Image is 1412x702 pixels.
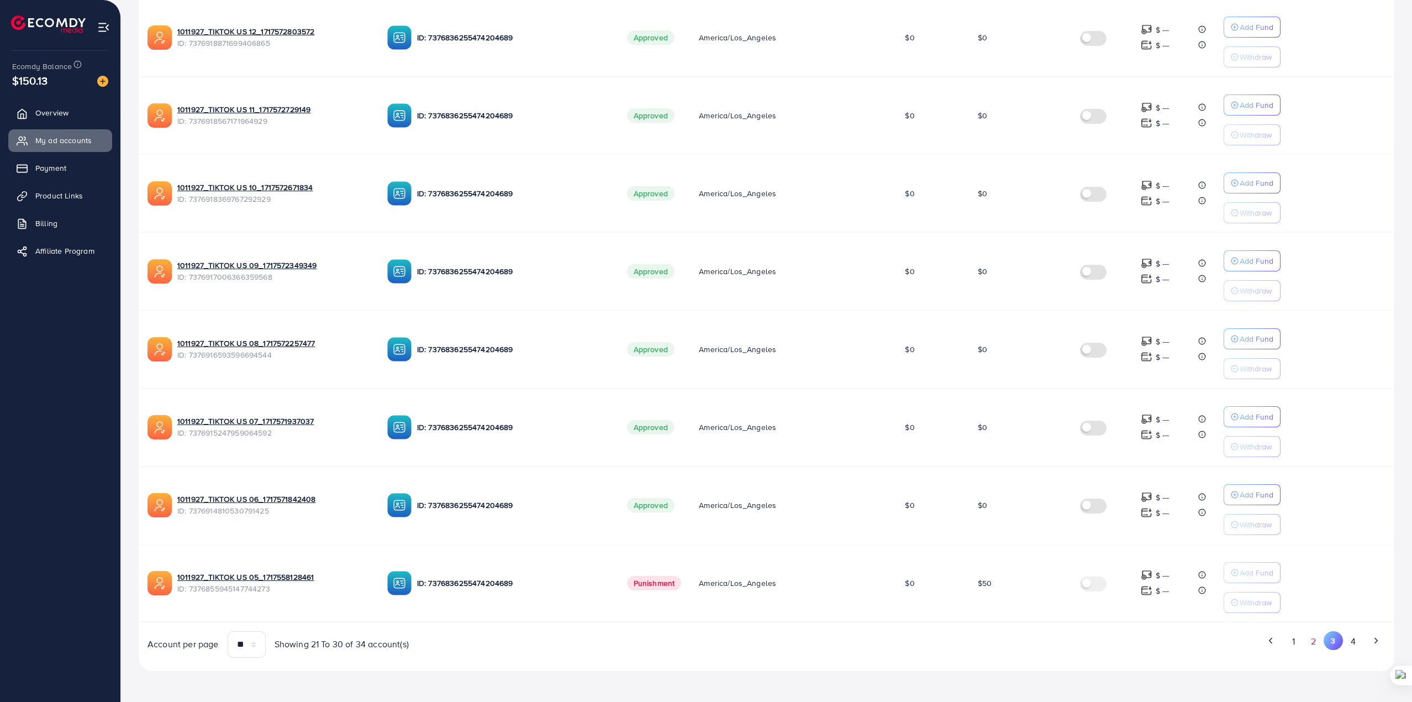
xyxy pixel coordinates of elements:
p: Add Fund [1240,20,1273,34]
div: <span class='underline'>1011927_TIKTOK US 08_1717572257477</span></br>7376916593596694544 [177,338,370,360]
span: Payment [35,163,66,174]
a: Overview [8,102,112,124]
a: 1011927_TIKTOK US 09_1717572349349 [177,260,370,271]
p: Add Fund [1240,488,1273,501]
span: Product Links [35,190,83,201]
div: <span class='underline'>1011927_TIKTOK US 06_1717571842408</span></br>7376914810530791425 [177,494,370,516]
span: Showing 21 To 30 of 34 account(s) [275,638,409,651]
img: top-up amount [1141,336,1152,347]
img: ic-ads-acc.e4c84228.svg [147,493,172,517]
p: Withdraw [1240,440,1272,453]
p: ID: 7376836255474204689 [417,109,609,122]
p: Add Fund [1240,98,1273,112]
a: My ad accounts [8,129,112,151]
p: $ --- [1156,569,1169,582]
div: <span class='underline'>1011927_TIKTOK US 10_1717572671834</span></br>7376918369767292929 [177,182,370,205]
button: Withdraw [1224,592,1281,613]
div: <span class='underline'>1011927_TIKTOK US 11_1717572729149</span></br>7376918567171964929 [177,104,370,127]
img: top-up amount [1141,39,1152,51]
span: ID: 7376855945147744273 [177,583,370,594]
p: $ --- [1156,23,1169,36]
img: top-up amount [1141,507,1152,518]
span: Approved [627,342,675,357]
img: ic-ads-acc.e4c84228.svg [147,259,172,284]
img: ic-ba-acc.ded83a64.svg [387,25,412,50]
span: $150.13 [12,72,48,88]
p: $ --- [1156,506,1169,520]
span: ID: 7376918567171964929 [177,116,370,127]
p: $ --- [1156,117,1169,130]
span: ID: 7376918871699406865 [177,38,370,49]
img: ic-ba-acc.ded83a64.svg [387,493,412,517]
span: America/Los_Angeles [699,32,776,43]
p: Add Fund [1240,410,1273,423]
span: $0 [978,266,987,277]
p: ID: 7376836255474204689 [417,421,609,434]
p: $ --- [1156,335,1169,348]
img: ic-ads-acc.e4c84228.svg [147,571,172,595]
p: $ --- [1156,350,1169,364]
p: Withdraw [1240,518,1272,531]
span: $0 [905,110,914,121]
button: Add Fund [1224,562,1281,583]
span: Approved [627,264,675,279]
button: Add Fund [1224,328,1281,349]
p: Add Fund [1240,254,1273,268]
span: $0 [905,32,914,43]
img: ic-ads-acc.e4c84228.svg [147,337,172,362]
span: Approved [627,108,675,123]
p: Withdraw [1240,50,1272,64]
img: top-up amount [1141,180,1152,191]
iframe: Chat [1365,652,1404,694]
p: Add Fund [1240,566,1273,579]
p: ID: 7376836255474204689 [417,343,609,356]
span: Approved [627,420,675,434]
button: Add Fund [1224,17,1281,38]
img: top-up amount [1141,429,1152,441]
span: $0 [905,500,914,511]
img: top-up amount [1141,273,1152,285]
img: ic-ads-acc.e4c84228.svg [147,103,172,128]
button: Go to page 4 [1343,631,1363,652]
span: Approved [627,186,675,201]
p: Add Fund [1240,332,1273,345]
span: $0 [905,266,914,277]
a: 1011927_TIKTOK US 05_1717558128461 [177,572,370,583]
a: 1011927_TIKTOK US 10_1717572671834 [177,182,370,193]
div: <span class='underline'>1011927_TIKTOK US 07_1717571937037</span></br>7376915247959064592 [177,416,370,438]
div: <span class='underline'>1011927_TIKTOK US 09_1717572349349</span></br>7376917006366359568 [177,260,370,282]
button: Go to page 3 [1324,631,1343,650]
span: Billing [35,218,57,229]
img: top-up amount [1141,413,1152,425]
p: $ --- [1156,413,1169,426]
span: ID: 7376918369767292929 [177,193,370,205]
button: Go to previous page [1261,631,1281,650]
p: $ --- [1156,195,1169,208]
span: America/Los_Angeles [699,500,776,511]
span: Punishment [627,576,682,590]
p: Withdraw [1240,128,1272,142]
span: America/Los_Angeles [699,344,776,355]
button: Go to page 2 [1304,631,1324,652]
img: ic-ba-acc.ded83a64.svg [387,181,412,206]
img: menu [97,21,110,34]
button: Add Fund [1224,250,1281,271]
ul: Pagination [776,631,1386,652]
p: $ --- [1156,179,1169,192]
button: Withdraw [1224,124,1281,145]
a: Payment [8,157,112,179]
button: Add Fund [1224,484,1281,505]
p: $ --- [1156,101,1169,114]
span: Account per page [147,638,219,651]
p: $ --- [1156,39,1169,52]
button: Go to next page [1366,631,1385,650]
p: $ --- [1156,428,1169,442]
span: $0 [978,110,987,121]
img: ic-ba-acc.ded83a64.svg [387,571,412,595]
button: Withdraw [1224,514,1281,535]
p: $ --- [1156,584,1169,598]
img: top-up amount [1141,491,1152,503]
a: 1011927_TIKTOK US 08_1717572257477 [177,338,370,349]
span: My ad accounts [35,135,92,146]
span: Overview [35,107,69,118]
